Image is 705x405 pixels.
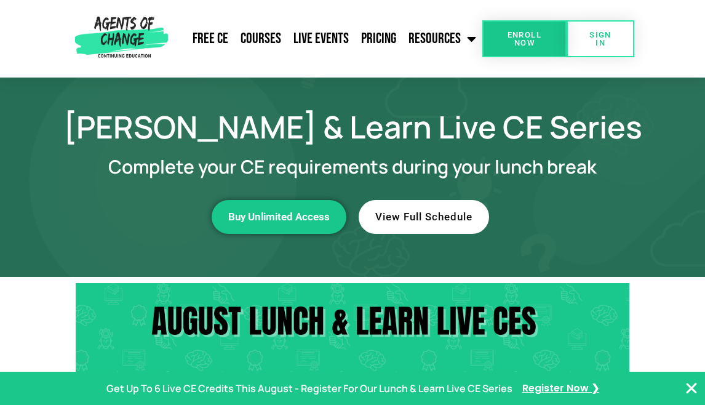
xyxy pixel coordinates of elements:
[234,23,287,54] a: Courses
[502,31,547,47] span: Enroll Now
[212,200,346,234] a: Buy Unlimited Access
[31,108,674,145] h1: [PERSON_NAME] & Learn Live CE Series
[186,23,234,54] a: Free CE
[228,212,330,222] span: Buy Unlimited Access
[567,20,634,57] a: SIGN IN
[522,380,599,398] a: Register Now ❯
[106,380,512,398] p: Get Up To 6 Live CE Credits This August - Register For Our Lunch & Learn Live CE Series
[684,381,699,396] button: Close Banner
[172,23,482,54] nav: Menu
[482,20,567,57] a: Enroll Now
[31,158,674,175] h2: Complete your CE requirements during your lunch break
[586,31,615,47] span: SIGN IN
[375,212,472,222] span: View Full Schedule
[359,200,489,234] a: View Full Schedule
[402,23,482,54] a: Resources
[355,23,402,54] a: Pricing
[287,23,355,54] a: Live Events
